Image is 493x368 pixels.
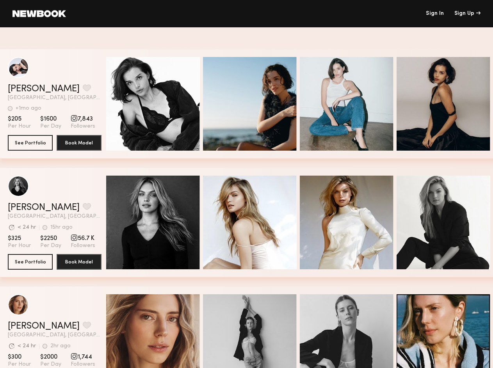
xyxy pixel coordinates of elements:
[40,353,61,361] span: $2000
[8,135,53,151] button: See Portfolio
[71,353,95,361] span: 1,744
[57,135,101,151] button: Book Model
[50,343,71,349] div: 2hr ago
[18,343,36,349] div: < 24 hr
[8,353,31,361] span: $300
[8,95,101,101] span: [GEOGRAPHIC_DATA], [GEOGRAPHIC_DATA]
[40,361,61,368] span: Per Day
[8,84,80,94] a: [PERSON_NAME]
[8,322,80,331] a: [PERSON_NAME]
[8,123,31,130] span: Per Hour
[18,225,36,230] div: < 24 hr
[8,332,101,338] span: [GEOGRAPHIC_DATA], [GEOGRAPHIC_DATA]
[57,254,101,270] button: Book Model
[426,11,444,16] a: Sign In
[71,361,95,368] span: Followers
[50,225,73,230] div: 15hr ago
[40,115,61,123] span: $1600
[8,242,31,249] span: Per Hour
[454,11,481,16] div: Sign Up
[16,106,41,111] div: +1mo ago
[8,235,31,242] span: $325
[40,123,61,130] span: Per Day
[8,214,101,219] span: [GEOGRAPHIC_DATA], [GEOGRAPHIC_DATA]
[8,203,80,212] a: [PERSON_NAME]
[71,123,95,130] span: Followers
[40,242,61,249] span: Per Day
[8,254,53,270] button: See Portfolio
[8,361,31,368] span: Per Hour
[71,115,95,123] span: 7,843
[8,115,31,123] span: $205
[71,235,95,242] span: 56.7 K
[71,242,95,249] span: Followers
[40,235,61,242] span: $2250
